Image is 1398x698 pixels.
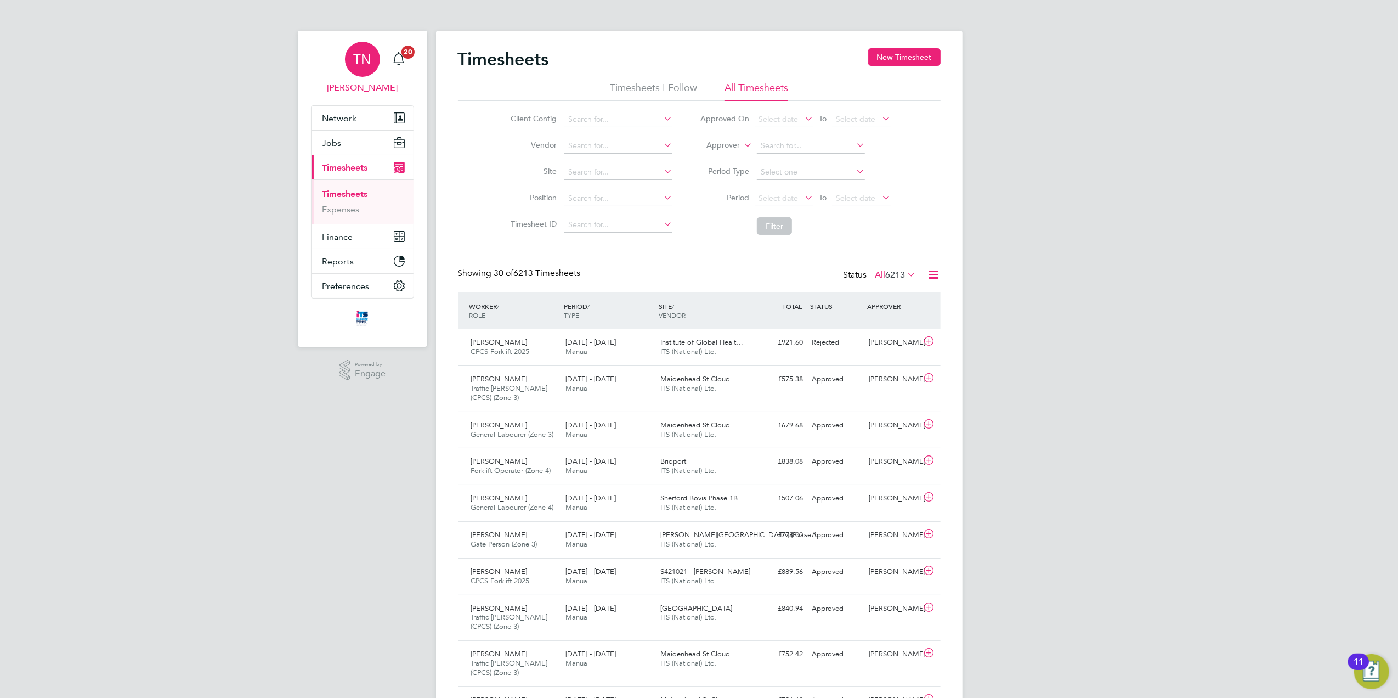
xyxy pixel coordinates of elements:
span: [PERSON_NAME] [471,493,528,503]
li: Timesheets I Follow [610,81,697,101]
button: Reports [312,249,414,273]
span: 20 [401,46,415,59]
div: £840.94 [751,600,808,618]
span: VENDOR [659,311,686,319]
span: Manual [565,430,589,439]
span: ITS (National) Ltd. [660,384,717,393]
span: Institute of Global Healt… [660,337,743,347]
h2: Timesheets [458,48,549,70]
span: [DATE] - [DATE] [565,420,616,430]
div: Approved [808,416,865,435]
span: ITS (National) Ltd. [660,658,717,668]
span: TOTAL [783,302,802,311]
span: Select date [836,114,875,124]
span: / [672,302,674,311]
div: [PERSON_NAME] [864,334,921,352]
span: [DATE] - [DATE] [565,493,616,503]
span: Sherford Bovis Phase 1B… [660,493,745,503]
div: SITE [656,296,751,325]
span: Jobs [322,138,342,148]
div: STATUS [808,296,865,316]
div: [PERSON_NAME] [864,563,921,581]
span: Manual [565,347,589,356]
span: [DATE] - [DATE] [565,457,616,466]
div: Approved [808,370,865,389]
span: Traffic [PERSON_NAME] (CPCS) (Zone 3) [471,612,548,631]
div: [PERSON_NAME] [864,416,921,435]
span: Manual [565,576,589,586]
span: [DATE] - [DATE] [565,567,616,576]
span: Preferences [322,281,370,291]
span: Manual [565,384,589,393]
span: CPCS Forklift 2025 [471,347,530,356]
div: Approved [808,645,865,663]
div: Approved [808,526,865,544]
button: New Timesheet [868,48,941,66]
div: Approved [808,489,865,508]
span: ITS (National) Ltd. [660,503,717,512]
span: Reports [322,256,354,267]
label: Approved On [700,114,749,123]
div: £752.42 [751,645,808,663]
span: 30 of [494,268,514,279]
label: Approver [690,140,740,151]
span: Engage [355,369,386,379]
div: £889.56 [751,563,808,581]
input: Search for... [564,191,672,206]
div: Approved [808,600,865,618]
span: TN [353,52,371,66]
span: ITS (National) Ltd. [660,612,717,622]
button: Filter [757,217,792,235]
a: Powered byEngage [339,360,386,381]
span: [PERSON_NAME] [471,420,528,430]
div: Approved [808,453,865,471]
button: Jobs [312,131,414,155]
div: [PERSON_NAME] [864,600,921,618]
div: WORKER [467,296,562,325]
button: Finance [312,224,414,249]
span: Traffic [PERSON_NAME] (CPCS) (Zone 3) [471,658,548,677]
div: Showing [458,268,583,279]
span: Select date [759,193,798,203]
label: Client Config [507,114,557,123]
span: Tom Newton [311,81,414,94]
span: CPCS Forklift 2025 [471,576,530,586]
label: Vendor [507,140,557,150]
span: Maidenhead St Cloud… [660,420,737,430]
div: Rejected [808,334,865,352]
div: [PERSON_NAME] [864,645,921,663]
span: Manual [565,466,589,475]
div: £838.08 [751,453,808,471]
label: Period Type [700,166,749,176]
span: General Labourer (Zone 4) [471,503,554,512]
span: Manual [565,612,589,622]
span: Manual [565,539,589,549]
span: ITS (National) Ltd. [660,539,717,549]
div: [PERSON_NAME] [864,526,921,544]
div: [PERSON_NAME] [864,370,921,389]
span: / [497,302,500,311]
button: Timesheets [312,155,414,179]
div: Approved [808,563,865,581]
button: Network [312,106,414,130]
span: S421021 - [PERSON_NAME] [660,567,750,576]
div: £921.60 [751,334,808,352]
button: Open Resource Center, 11 new notifications [1354,654,1389,689]
span: [DATE] - [DATE] [565,337,616,347]
span: Powered by [355,360,386,369]
span: ITS (National) Ltd. [660,576,717,586]
div: £575.38 [751,370,808,389]
input: Select one [757,165,865,180]
span: [DATE] - [DATE] [565,649,616,658]
div: £507.06 [751,489,808,508]
a: Go to home page [311,309,414,327]
div: [PERSON_NAME] [864,453,921,471]
nav: Main navigation [298,31,427,347]
span: [PERSON_NAME] [471,337,528,347]
span: Gate Person (Zone 3) [471,539,537,549]
span: 6213 [886,269,905,280]
span: Network [322,113,357,123]
span: [DATE] - [DATE] [565,374,616,384]
input: Search for... [564,112,672,127]
span: TYPE [564,311,579,319]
